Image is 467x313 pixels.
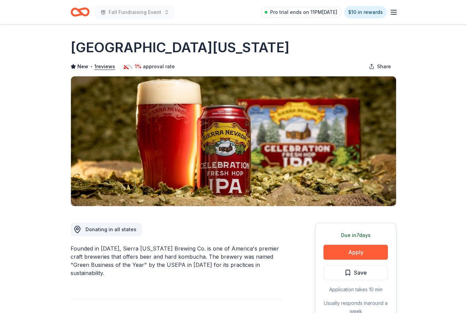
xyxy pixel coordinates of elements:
span: approval rate [143,62,175,71]
span: Share [377,62,391,71]
button: Fall Fundraising Event [95,5,175,19]
span: New [77,62,88,71]
span: 1% [135,62,142,71]
a: $10 in rewards [344,6,387,18]
button: Share [363,60,396,73]
span: Donating in all states [86,226,136,232]
span: Save [354,268,367,277]
button: Apply [323,245,388,260]
button: 1reviews [94,62,115,71]
div: Application takes 10 min [323,286,388,294]
button: Save [323,265,388,280]
span: Pro trial ends on 11PM[DATE] [270,8,337,16]
span: • [90,64,93,69]
div: Due in 7 days [323,231,388,239]
span: Fall Fundraising Event [109,8,161,16]
h1: [GEOGRAPHIC_DATA][US_STATE] [71,38,289,57]
img: Image for Sierra Nevada [71,76,396,206]
a: Home [71,4,90,20]
a: Pro trial ends on 11PM[DATE] [261,7,341,18]
div: Founded in [DATE], Sierra [US_STATE] Brewing Co. is one of America's premier craft breweries that... [71,244,282,277]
